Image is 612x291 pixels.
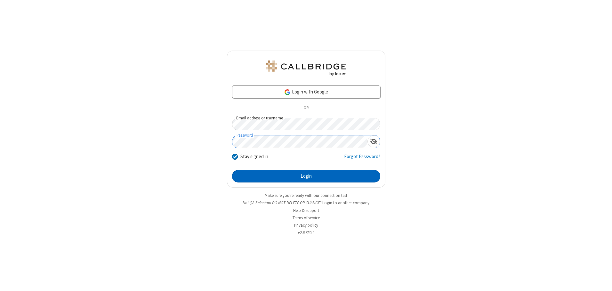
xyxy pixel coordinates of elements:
img: google-icon.png [284,89,291,96]
a: Terms of service [293,215,320,221]
a: Make sure you're ready with our connection test [265,193,347,198]
span: OR [301,104,311,113]
button: Login to another company [322,200,369,206]
li: v2.6.350.2 [227,230,385,236]
input: Password [232,135,367,148]
input: Email address or username [232,118,380,130]
div: Show password [367,135,380,147]
a: Forgot Password? [344,153,380,165]
a: Privacy policy [294,222,318,228]
li: Not QA Selenium DO NOT DELETE OR CHANGE? [227,200,385,206]
img: QA Selenium DO NOT DELETE OR CHANGE [264,61,348,76]
a: Help & support [293,208,319,213]
a: Login with Google [232,85,380,98]
label: Stay signed in [240,153,268,160]
button: Login [232,170,380,183]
